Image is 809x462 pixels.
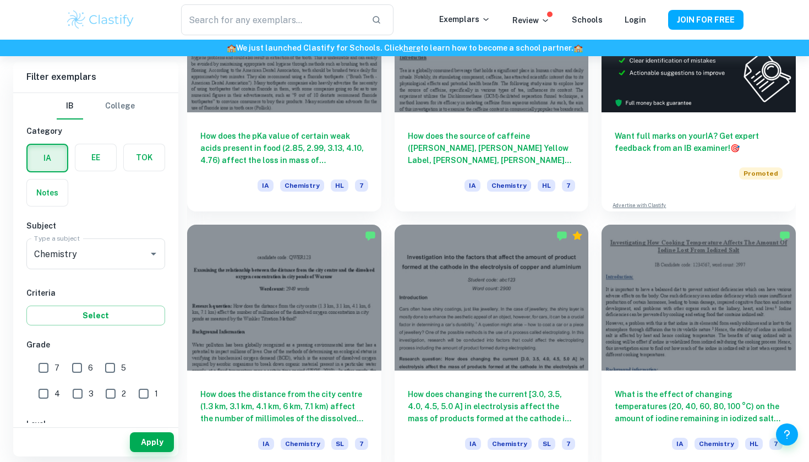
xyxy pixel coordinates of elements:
a: Schools [572,15,603,24]
button: EE [75,144,116,171]
h6: We just launched Clastify for Schools. Click to learn how to become a school partner. [2,42,807,54]
span: 🎯 [730,144,740,153]
button: Notes [27,180,68,206]
button: Open [146,246,161,262]
h6: Subject [26,220,165,232]
button: TOK [124,144,165,171]
span: 🏫 [573,44,583,52]
span: Chemistry [280,180,324,192]
span: 3 [89,388,94,400]
a: Advertise with Clastify [613,202,666,209]
span: 7 [355,438,368,450]
h6: Filter exemplars [13,62,178,93]
button: JOIN FOR FREE [668,10,744,30]
h6: How does the source of caffeine ([PERSON_NAME], [PERSON_NAME] Yellow Label, [PERSON_NAME], [PERSO... [408,130,576,166]
span: 7 [355,180,368,192]
p: Exemplars [439,13,490,25]
span: IA [258,180,274,192]
span: Chemistry [487,180,531,192]
button: Select [26,306,165,325]
button: Apply [130,432,174,452]
h6: Level [26,418,165,430]
span: 🏫 [227,44,236,52]
img: Marked [556,230,567,241]
span: Promoted [739,167,783,180]
h6: How does the pKa value of certain weak acids present in food (2.85, 2.99, 3.13, 4.10, 4.76) affec... [200,130,368,166]
span: IA [464,180,480,192]
h6: Want full marks on your IA ? Get expert feedback from an IB examiner! [615,130,783,154]
span: Chemistry [488,438,532,450]
span: 4 [54,388,60,400]
button: IB [57,93,83,119]
span: 5 [121,362,126,374]
span: SL [331,438,348,450]
button: Help and Feedback [776,423,798,445]
span: 7 [562,438,575,450]
span: 7 [769,438,783,450]
p: Review [512,14,550,26]
span: Chemistry [695,438,739,450]
h6: Criteria [26,287,165,299]
span: HL [331,180,348,192]
a: here [403,44,420,52]
span: SL [538,438,555,450]
input: Search for any exemplars... [181,4,363,35]
span: IA [672,438,688,450]
img: Marked [365,230,376,241]
span: 7 [562,180,575,192]
h6: Grade [26,339,165,351]
div: Premium [572,230,583,241]
button: College [105,93,135,119]
span: Chemistry [281,438,325,450]
span: 7 [54,362,59,374]
span: 2 [122,388,126,400]
img: Marked [779,230,790,241]
a: Login [625,15,646,24]
h6: How does the distance from the city centre (1.3 km, 3.1 km, 4.1 km, 6 km, 7.1 km) affect the numb... [200,388,368,425]
span: HL [745,438,763,450]
img: Clastify logo [65,9,135,31]
h6: What is the effect of changing temperatures (20, 40, 60, 80, 100 °C) on the amount of iodine rema... [615,388,783,425]
span: 1 [155,388,158,400]
div: Filter type choice [57,93,135,119]
span: 6 [88,362,93,374]
h6: How does changing the current [3.0, 3.5, 4.0, 4.5, 5.0 A] in electrolysis affect the mass of prod... [408,388,576,425]
h6: Category [26,125,165,137]
button: IA [28,145,67,171]
label: Type a subject [34,233,80,243]
span: HL [538,180,555,192]
span: IA [465,438,481,450]
span: IA [258,438,274,450]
